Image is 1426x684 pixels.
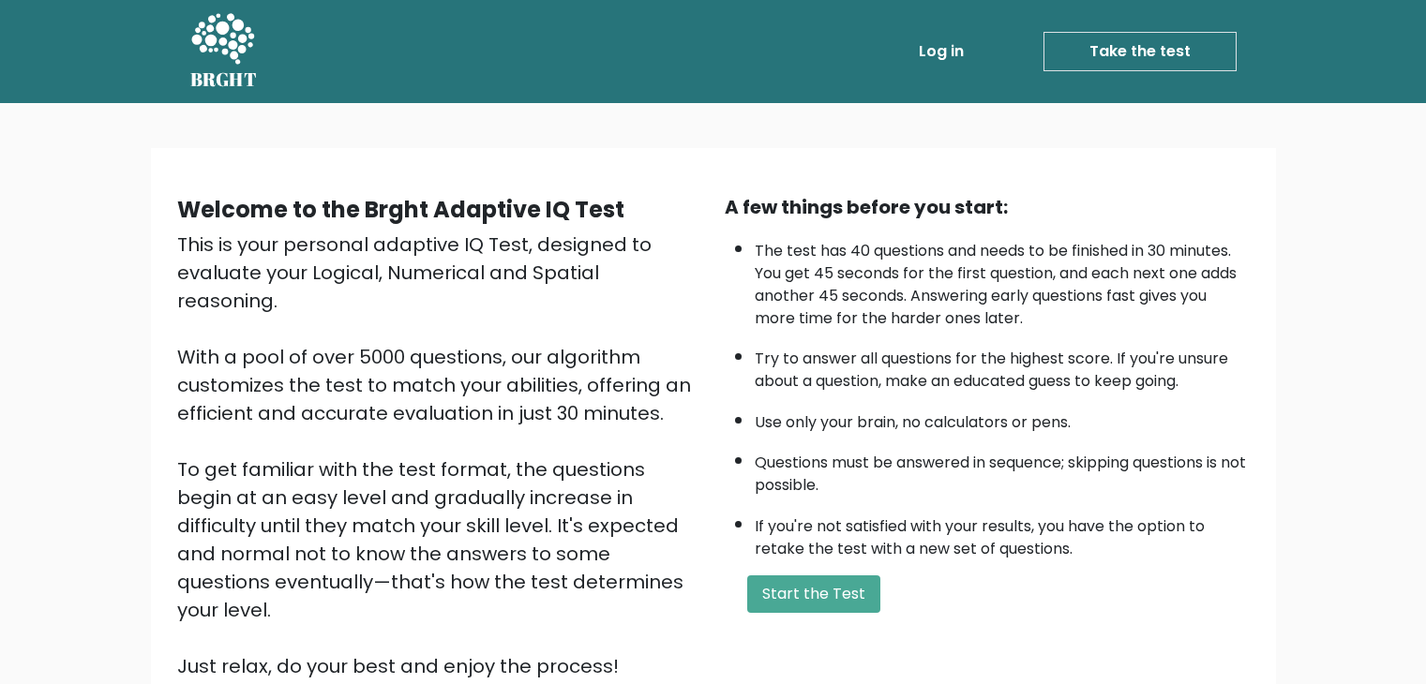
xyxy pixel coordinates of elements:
b: Welcome to the Brght Adaptive IQ Test [177,194,624,225]
div: A few things before you start: [725,193,1250,221]
button: Start the Test [747,575,880,613]
h5: BRGHT [190,68,258,91]
li: Questions must be answered in sequence; skipping questions is not possible. [755,442,1250,497]
a: BRGHT [190,7,258,96]
li: Try to answer all questions for the highest score. If you're unsure about a question, make an edu... [755,338,1250,393]
li: Use only your brain, no calculators or pens. [755,402,1250,434]
div: This is your personal adaptive IQ Test, designed to evaluate your Logical, Numerical and Spatial ... [177,230,702,680]
a: Take the test [1043,32,1237,71]
a: Log in [911,33,971,70]
li: If you're not satisfied with your results, you have the option to retake the test with a new set ... [755,506,1250,560]
li: The test has 40 questions and needs to be finished in 30 minutes. You get 45 seconds for the firs... [755,230,1250,330]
